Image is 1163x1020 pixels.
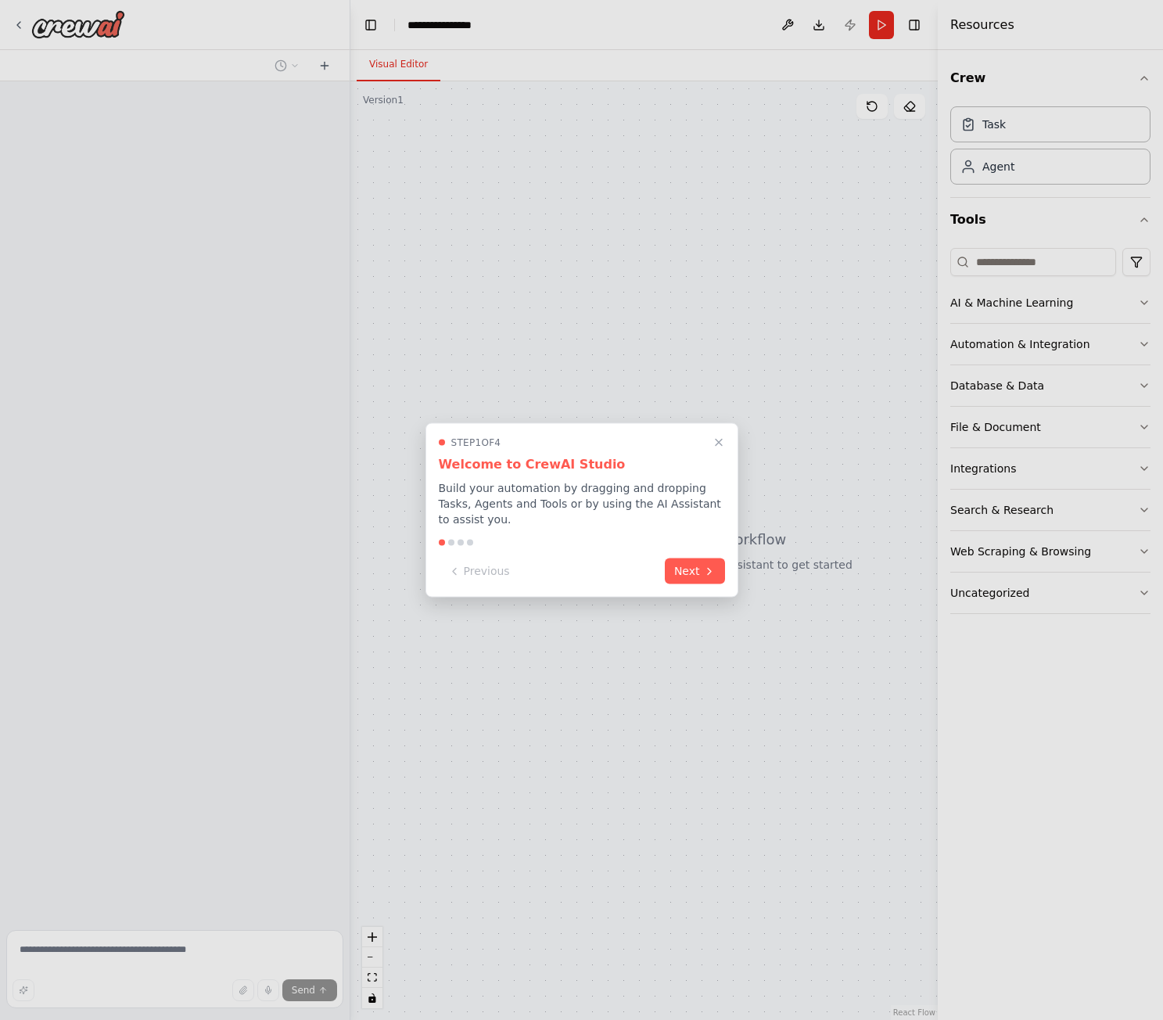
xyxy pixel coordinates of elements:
[439,455,725,474] h3: Welcome to CrewAI Studio
[451,436,501,449] span: Step 1 of 4
[709,433,728,452] button: Close walkthrough
[360,14,382,36] button: Hide left sidebar
[439,558,519,584] button: Previous
[665,558,725,584] button: Next
[439,480,725,527] p: Build your automation by dragging and dropping Tasks, Agents and Tools or by using the AI Assista...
